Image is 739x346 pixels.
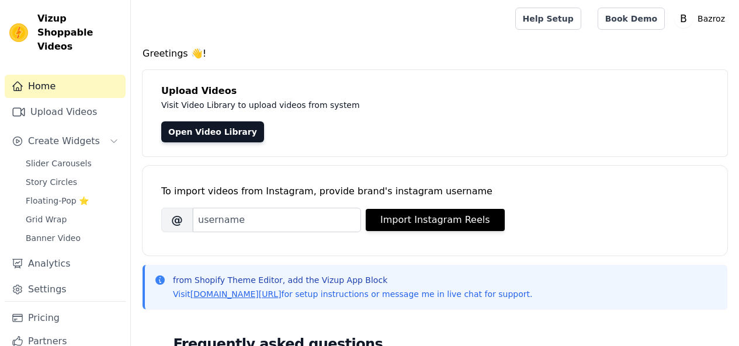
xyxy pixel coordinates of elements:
[161,184,709,198] div: To import videos from Instagram, provide brand's instagram username
[193,208,361,232] input: username
[173,274,532,286] p: from Shopify Theme Editor, add the Vizup App Block
[5,252,126,275] a: Analytics
[26,158,92,169] span: Slider Carousels
[26,214,67,225] span: Grid Wrap
[161,98,685,112] p: Visit Video Library to upload videos from system
[161,84,709,98] h4: Upload Videos
[515,8,581,30] a: Help Setup
[26,232,81,244] span: Banner Video
[161,208,193,232] span: @
[190,289,282,299] a: [DOMAIN_NAME][URL]
[5,130,126,153] button: Create Widgets
[173,288,532,300] p: Visit for setup instructions or message me in live chat for support.
[37,12,121,54] span: Vizup Shoppable Videos
[9,23,28,42] img: Vizup
[26,195,89,207] span: Floating-Pop ⭐
[19,211,126,228] a: Grid Wrap
[26,176,77,188] span: Story Circles
[366,209,505,231] button: Import Instagram Reels
[693,8,730,29] p: Bazroz
[5,306,126,330] a: Pricing
[5,100,126,124] a: Upload Videos
[28,134,100,148] span: Create Widgets
[680,13,687,25] text: B
[19,155,126,172] a: Slider Carousels
[19,230,126,246] a: Banner Video
[19,193,126,209] a: Floating-Pop ⭐
[161,121,264,142] a: Open Video Library
[674,8,730,29] button: B Bazroz
[143,47,727,61] h4: Greetings 👋!
[19,174,126,190] a: Story Circles
[5,75,126,98] a: Home
[598,8,665,30] a: Book Demo
[5,278,126,301] a: Settings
